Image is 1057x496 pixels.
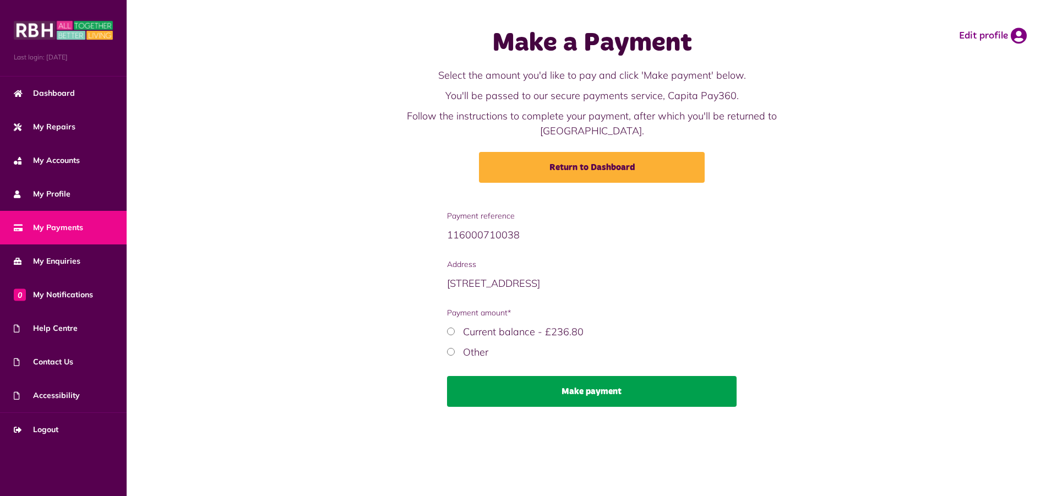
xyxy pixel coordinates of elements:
[372,28,812,59] h1: Make a Payment
[14,288,26,301] span: 0
[14,19,113,41] img: MyRBH
[447,277,540,290] span: [STREET_ADDRESS]
[14,323,78,334] span: Help Centre
[959,28,1027,44] a: Edit profile
[447,376,737,407] button: Make payment
[447,259,737,270] span: Address
[463,346,488,358] label: Other
[463,325,584,338] label: Current balance - £236.80
[14,188,70,200] span: My Profile
[14,356,73,368] span: Contact Us
[14,390,80,401] span: Accessibility
[479,152,705,183] a: Return to Dashboard
[14,424,58,435] span: Logout
[447,228,520,241] span: 116000710038
[14,121,75,133] span: My Repairs
[372,108,812,138] p: Follow the instructions to complete your payment, after which you'll be returned to [GEOGRAPHIC_D...
[447,210,737,222] span: Payment reference
[372,68,812,83] p: Select the amount you'd like to pay and click 'Make payment' below.
[14,255,80,267] span: My Enquiries
[447,307,737,319] span: Payment amount*
[14,155,80,166] span: My Accounts
[372,88,812,103] p: You'll be passed to our secure payments service, Capita Pay360.
[14,88,75,99] span: Dashboard
[14,222,83,233] span: My Payments
[14,52,113,62] span: Last login: [DATE]
[14,289,93,301] span: My Notifications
